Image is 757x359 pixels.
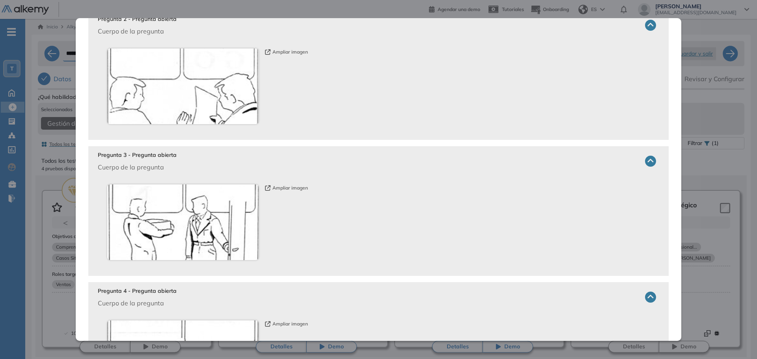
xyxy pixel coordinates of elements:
[98,287,177,295] p: Pregunta 4 - Pregunta abierta
[265,48,308,56] button: Ampliar imagen
[265,184,308,192] button: Ampliar imagen
[107,184,259,260] img: ee663fb7-5466-4cff-9b27-856d8c2226d9
[98,162,177,172] p: Cuerpo de la pregunta
[98,15,177,23] p: Pregunta 2 - Pregunta abierta
[98,26,177,36] p: Cuerpo de la pregunta
[265,320,308,327] button: Ampliar imagen
[718,321,757,359] iframe: Chat Widget
[98,151,177,159] p: Pregunta 3 - Pregunta abierta
[98,298,177,308] p: Cuerpo de la pregunta
[107,48,259,124] img: 8903ea9c-fcb5-413c-abf7-cdad62d79953
[718,321,757,359] div: Widget de chat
